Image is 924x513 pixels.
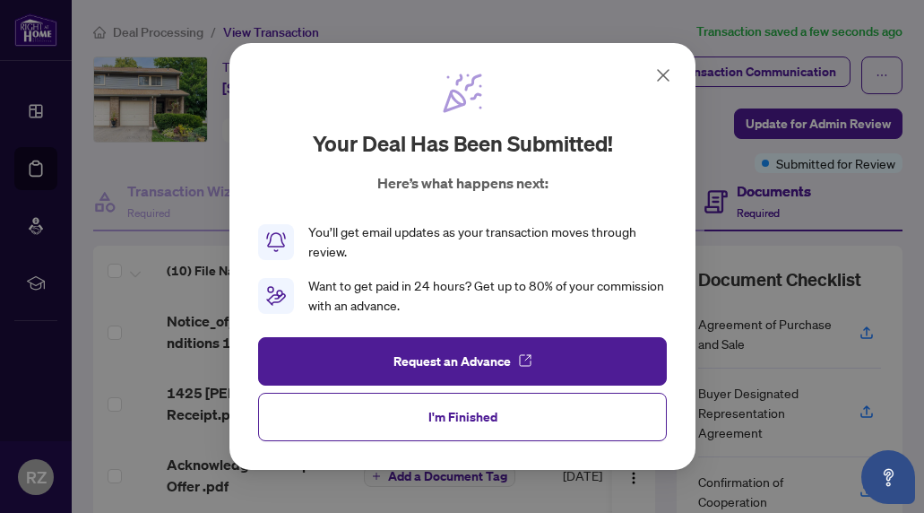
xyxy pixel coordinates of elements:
p: Here’s what happens next: [376,172,548,194]
div: You’ll get email updates as your transaction moves through review. [308,222,667,262]
button: Open asap [861,450,915,504]
div: Want to get paid in 24 hours? Get up to 80% of your commission with an advance. [308,276,667,316]
button: Request an Advance [258,337,667,386]
span: Request an Advance [393,347,510,376]
h2: Your deal has been submitted! [312,129,612,158]
span: I'm Finished [427,403,497,431]
button: I'm Finished [258,393,667,441]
